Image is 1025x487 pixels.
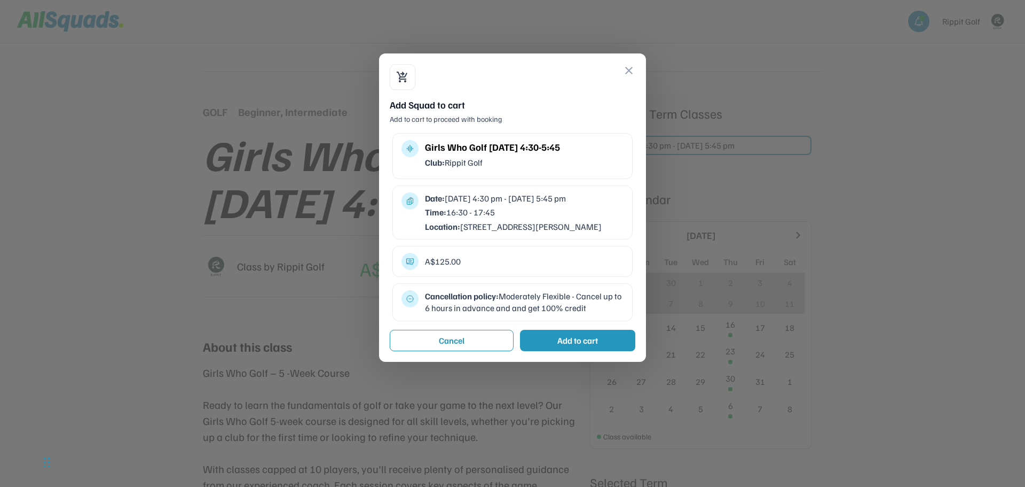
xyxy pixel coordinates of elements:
strong: Date: [425,193,445,204]
div: Add Squad to cart [390,98,635,112]
div: A$125.00 [425,256,624,267]
strong: Time: [425,207,446,218]
div: Girls Who Golf [DATE] 4:30-5:45 [425,140,624,154]
div: 16:30 - 17:45 [425,206,624,218]
div: Moderately Flexible - Cancel up to 6 hours in advance and and get 100% credit [425,290,624,314]
strong: Cancellation policy: [425,291,499,302]
div: [DATE] 4:30 pm - [DATE] 5:45 pm [425,192,624,204]
div: [STREET_ADDRESS][PERSON_NAME] [425,221,624,233]
strong: Club: [425,157,445,168]
button: shopping_cart_checkout [396,71,409,83]
button: multitrack_audio [406,144,414,153]
button: close [622,64,635,77]
div: Rippit Golf [425,157,624,168]
div: Add to cart [557,334,598,347]
div: Add to cart to proceed with booking [390,114,635,125]
button: Cancel [390,330,514,351]
strong: Location: [425,221,460,232]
